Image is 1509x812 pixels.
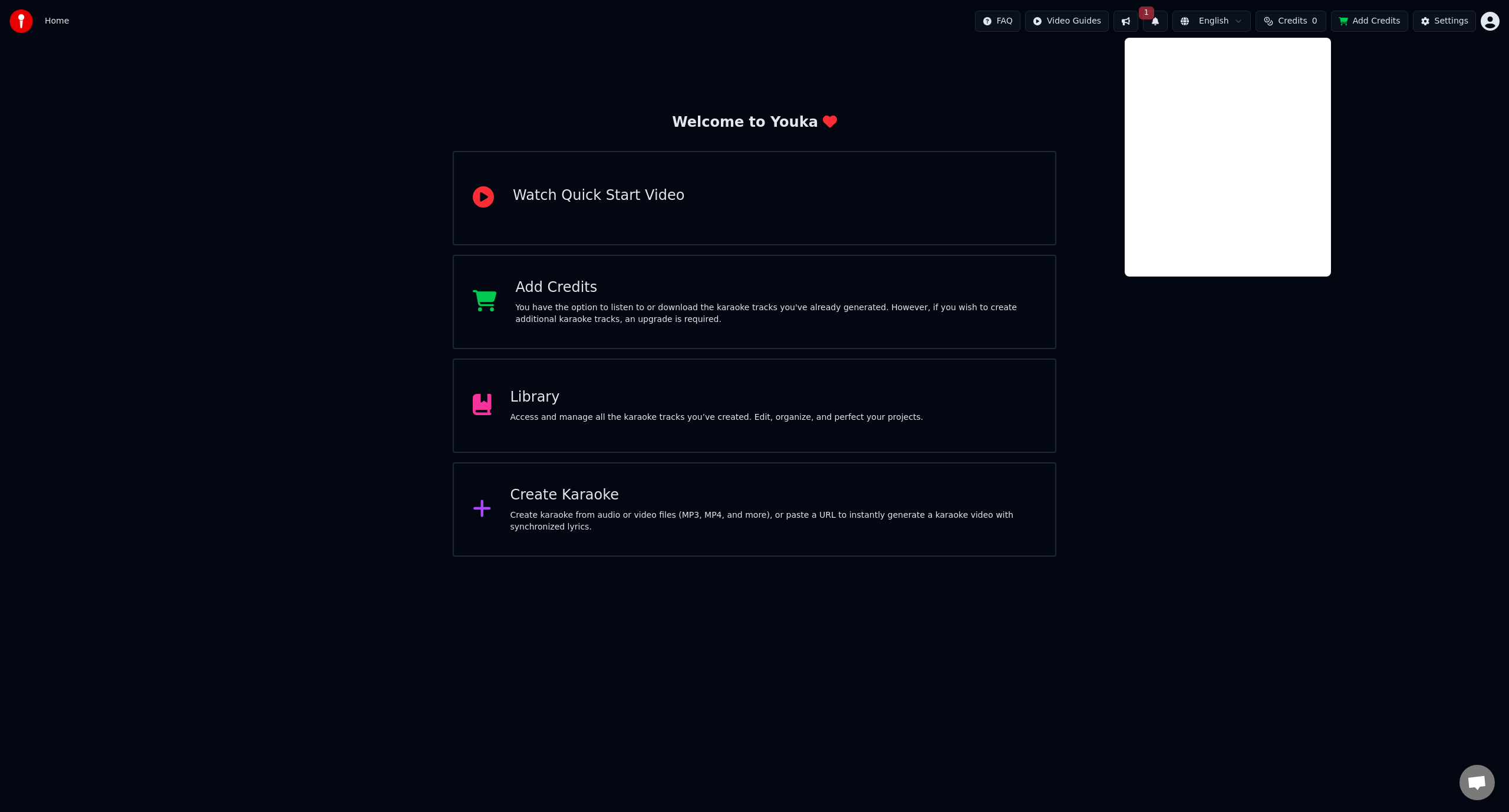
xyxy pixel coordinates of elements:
[1413,11,1476,32] button: Settings
[510,412,924,423] div: Access and manage all the karaoke tracks you’ve created. Edit, organize, and perfect your projects.
[1312,15,1317,27] span: 0
[672,113,837,132] div: Welcome to Youka
[513,186,684,205] div: Watch Quick Start Video
[1435,15,1468,27] div: Settings
[516,302,1037,326] div: You have the option to listen to or download the karaoke tracks you've already generated. However...
[1025,11,1109,32] button: Video Guides
[45,15,69,27] nav: breadcrumb
[510,388,924,407] div: Library
[510,486,1037,505] div: Create Karaoke
[45,15,69,27] span: Home
[1139,6,1154,19] span: 1
[1256,11,1326,32] button: Credits0
[510,509,1037,533] div: Create karaoke from audio or video files (MP3, MP4, and more), or paste a URL to instantly genera...
[1331,11,1408,32] button: Add Credits
[1278,15,1307,27] span: Credits
[9,9,33,33] img: youka
[975,11,1020,32] button: FAQ
[516,278,1037,297] div: Add Credits
[1459,765,1495,800] a: Открытый чат
[1143,11,1168,32] button: 1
